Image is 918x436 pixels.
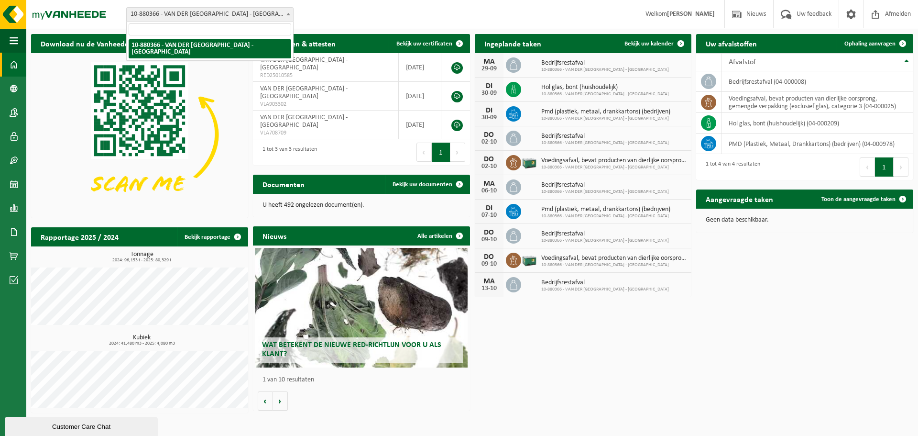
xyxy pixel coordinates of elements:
h2: Documenten [253,175,314,193]
span: Pmd (plastiek, metaal, drankkartons) (bedrijven) [541,206,670,213]
td: [DATE] [399,82,442,111]
button: 1 [875,157,894,177]
span: Ophaling aanvragen [844,41,896,47]
h2: Rapportage 2025 / 2024 [31,227,128,246]
div: 29-09 [480,66,499,72]
button: Previous [860,157,875,177]
span: 10-880366 - VAN DER [GEOGRAPHIC_DATA] - [GEOGRAPHIC_DATA] [541,287,669,292]
img: Download de VHEPlus App [31,53,248,216]
button: Next [894,157,908,177]
a: Bekijk uw certificaten [389,34,469,53]
span: Wat betekent de nieuwe RED-richtlijn voor u als klant? [262,341,441,358]
h2: Certificaten & attesten [253,34,345,53]
h3: Kubiek [36,335,248,346]
a: Alle artikelen [410,226,469,246]
div: MA [480,180,499,188]
h2: Nieuws [253,226,296,245]
span: 10-880366 - VAN DER [GEOGRAPHIC_DATA] - [GEOGRAPHIC_DATA] [541,189,669,195]
a: Ophaling aanvragen [837,34,912,53]
td: [DATE] [399,111,442,139]
div: 13-10 [480,285,499,292]
span: RED25010585 [260,72,391,79]
div: DI [480,82,499,90]
div: 02-10 [480,163,499,170]
span: VLA708709 [260,129,391,137]
div: 30-09 [480,114,499,121]
h2: Download nu de Vanheede+ app! [31,34,159,53]
span: Bedrijfsrestafval [541,59,669,67]
div: 1 tot 4 van 4 resultaten [701,157,760,178]
button: Previous [416,143,432,162]
div: 09-10 [480,261,499,268]
span: 10-880366 - VAN DER [GEOGRAPHIC_DATA] - [GEOGRAPHIC_DATA] [541,67,669,73]
div: DI [480,204,499,212]
div: 07-10 [480,212,499,219]
div: 1 tot 3 van 3 resultaten [258,142,317,163]
span: 10-880366 - VAN DER [GEOGRAPHIC_DATA] - [GEOGRAPHIC_DATA] [541,140,669,146]
td: hol glas, bont (huishoudelijk) (04-000209) [721,113,913,134]
span: Bedrijfsrestafval [541,133,669,140]
span: Voedingsafval, bevat producten van dierlijke oorsprong, gemengde verpakking (exc... [541,255,687,262]
iframe: chat widget [5,415,160,436]
a: Bekijk rapportage [177,227,247,246]
span: 10-880366 - VAN DER [GEOGRAPHIC_DATA] - [GEOGRAPHIC_DATA] [541,262,687,268]
span: Bedrijfsrestafval [541,230,669,238]
span: Bekijk uw kalender [624,41,674,47]
a: Toon de aangevraagde taken [814,190,912,209]
span: VAN DER [GEOGRAPHIC_DATA] - [GEOGRAPHIC_DATA] [260,56,348,71]
div: DO [480,229,499,236]
h2: Aangevraagde taken [696,190,783,208]
li: 10-880366 - VAN DER [GEOGRAPHIC_DATA] - [GEOGRAPHIC_DATA] [129,39,291,58]
img: PB-LB-0680-HPE-GN-01 [521,154,537,170]
div: 30-09 [480,90,499,97]
span: 10-880366 - VAN DER [GEOGRAPHIC_DATA] - [GEOGRAPHIC_DATA] [541,116,670,122]
span: Bedrijfsrestafval [541,181,669,189]
div: 02-10 [480,139,499,145]
div: 06-10 [480,188,499,194]
a: Bekijk uw kalender [617,34,690,53]
a: Bekijk uw documenten [385,175,469,194]
span: Voedingsafval, bevat producten van dierlijke oorsprong, gemengde verpakking (exc... [541,157,687,165]
p: 1 van 10 resultaten [262,377,465,383]
p: Geen data beschikbaar. [706,217,904,224]
span: 2024: 41,480 m3 - 2025: 4,080 m3 [36,341,248,346]
span: 10-880366 - VAN DER [GEOGRAPHIC_DATA] - [GEOGRAPHIC_DATA] [541,238,669,244]
div: 09-10 [480,236,499,243]
div: DI [480,107,499,114]
span: VAN DER [GEOGRAPHIC_DATA] - [GEOGRAPHIC_DATA] [260,85,348,100]
button: Vorige [258,391,273,411]
strong: [PERSON_NAME] [667,11,715,18]
td: PMD (Plastiek, Metaal, Drankkartons) (bedrijven) (04-000978) [721,134,913,154]
button: Volgende [273,391,288,411]
span: Hol glas, bont (huishoudelijk) [541,84,669,91]
span: VLA903302 [260,101,391,108]
p: U heeft 492 ongelezen document(en). [262,202,460,209]
span: 10-880366 - VAN DER [GEOGRAPHIC_DATA] - [GEOGRAPHIC_DATA] [541,213,670,219]
span: 2024: 96,153 t - 2025: 80,329 t [36,258,248,263]
td: voedingsafval, bevat producten van dierlijke oorsprong, gemengde verpakking (exclusief glas), cat... [721,92,913,113]
div: DO [480,253,499,261]
span: 10-880366 - VAN DER VALK HOTEL BRUGGE - OOSTKAMP - OOSTKAMP [126,7,294,22]
span: Bedrijfsrestafval [541,279,669,287]
span: Bekijk uw documenten [393,181,452,188]
button: 1 [432,143,450,162]
span: Bekijk uw certificaten [396,41,452,47]
img: PB-LB-0680-HPE-GN-01 [521,251,537,268]
span: Pmd (plastiek, metaal, drankkartons) (bedrijven) [541,108,670,116]
div: MA [480,58,499,66]
h2: Uw afvalstoffen [696,34,766,53]
span: Afvalstof [729,58,756,66]
span: 10-880366 - VAN DER VALK HOTEL BRUGGE - OOSTKAMP - OOSTKAMP [127,8,293,21]
td: bedrijfsrestafval (04-000008) [721,71,913,92]
span: Toon de aangevraagde taken [821,196,896,202]
button: Next [450,143,465,162]
div: MA [480,278,499,285]
span: 10-880366 - VAN DER [GEOGRAPHIC_DATA] - [GEOGRAPHIC_DATA] [541,91,669,97]
td: [DATE] [399,53,442,82]
span: VAN DER [GEOGRAPHIC_DATA] - [GEOGRAPHIC_DATA] [260,114,348,129]
span: 10-880366 - VAN DER [GEOGRAPHIC_DATA] - [GEOGRAPHIC_DATA] [541,165,687,170]
a: Wat betekent de nieuwe RED-richtlijn voor u als klant? [255,248,468,368]
div: DO [480,131,499,139]
h3: Tonnage [36,251,248,263]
